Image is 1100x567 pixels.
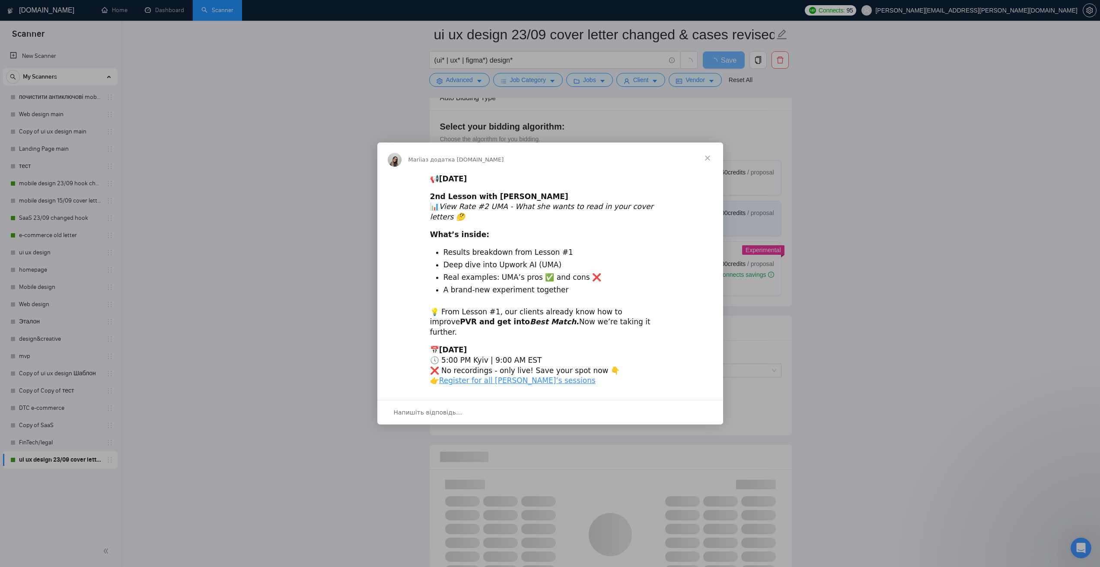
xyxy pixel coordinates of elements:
i: View Rate #2 UMA - What she wants to read in your cover letters 🤔 [430,202,654,221]
span: Закрити [692,143,723,174]
b: [DATE] [439,345,467,354]
b: PVR and get into . [460,317,579,326]
li: Deep dive into Upwork AI (UMA) [443,260,670,270]
b: 2nd Lesson with [PERSON_NAME] [430,192,568,201]
div: Відкрити бесіду й відповісти [377,400,723,424]
div: 📢 [430,174,670,184]
i: Best Match [530,317,576,326]
li: Results breakdown from Lesson #1 [443,247,670,258]
span: з додатка [DOMAIN_NAME] [425,156,504,163]
span: Mariia [408,156,426,163]
a: Register for all [PERSON_NAME]’s sessions [439,376,596,385]
img: Profile image for Mariia [388,153,402,167]
li: A brand-new experiment together [443,285,670,295]
div: 📅 🕔 5:00 PM Kyiv | 9:00 AM EST ❌ No recordings - only live! Save your spot now 👇 👉 [430,345,670,386]
b: What’s inside: [430,230,489,239]
b: [DATE] [439,174,467,183]
div: 💡 From Lesson #1, our clients already know how to improve Now we’re taking it further. [430,307,670,338]
span: Напишіть відповідь… [394,407,462,418]
div: 📊 [430,192,670,222]
li: Real examples: UMA’s pros ✅ and cons ❌ [443,272,670,283]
